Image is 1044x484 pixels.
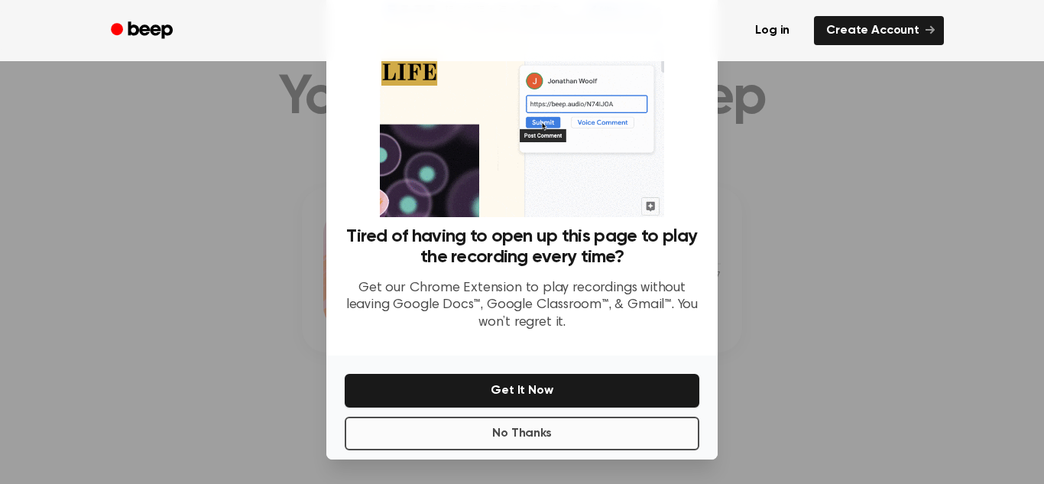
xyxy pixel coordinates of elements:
button: No Thanks [345,417,699,450]
a: Create Account [814,16,944,45]
a: Beep [100,16,186,46]
button: Get It Now [345,374,699,408]
a: Log in [740,13,805,48]
p: Get our Chrome Extension to play recordings without leaving Google Docs™, Google Classroom™, & Gm... [345,280,699,332]
h3: Tired of having to open up this page to play the recording every time? [345,226,699,268]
